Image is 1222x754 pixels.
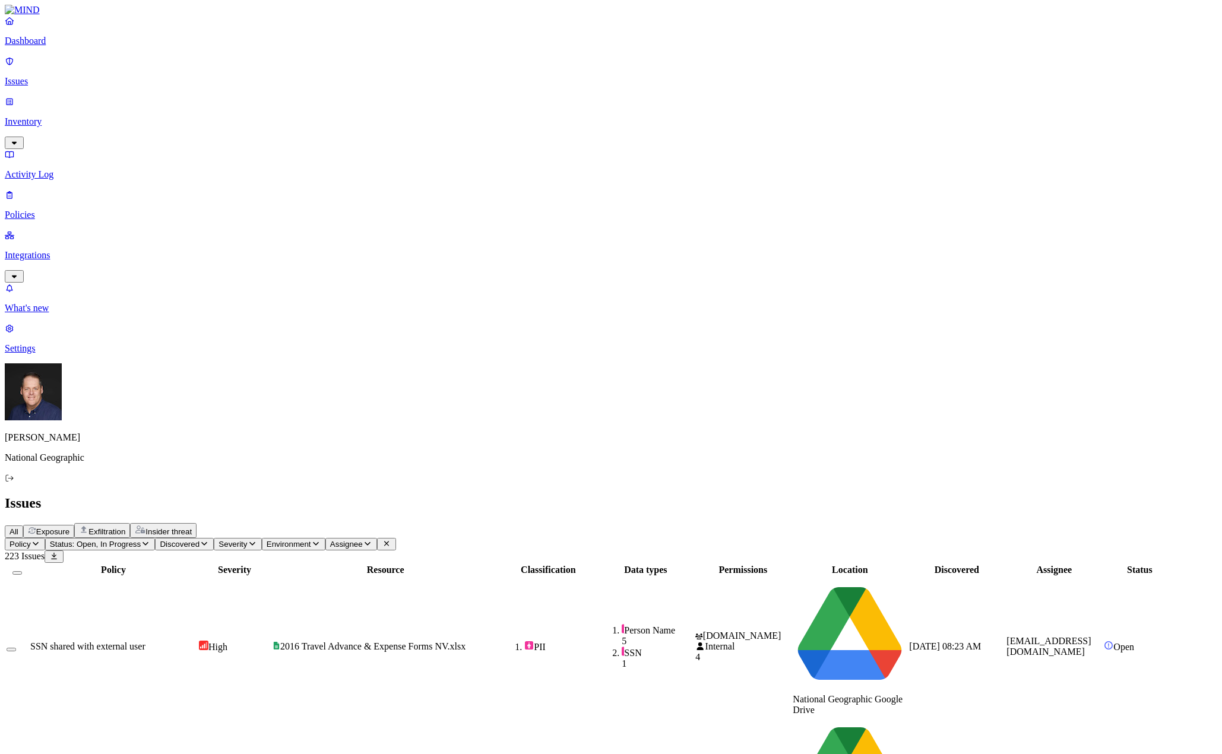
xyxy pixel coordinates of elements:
img: google-drive [793,578,907,692]
div: PII [524,641,596,652]
span: [EMAIL_ADDRESS][DOMAIN_NAME] [1006,636,1091,657]
div: Status [1104,565,1175,575]
img: pii-line [622,624,624,633]
span: National Geographic Google Drive [793,694,903,715]
img: google-sheets [273,642,280,650]
button: Select row [7,648,16,651]
span: SSN shared with external user [30,641,145,651]
p: Integrations [5,250,1217,261]
div: SSN [622,647,693,658]
a: MIND [5,5,1217,15]
span: All [10,527,18,536]
p: Settings [5,343,1217,354]
span: 223 Issues [5,551,45,561]
p: Issues [5,76,1217,87]
a: What's new [5,283,1217,313]
h2: Issues [5,495,1217,511]
div: Resource [273,565,498,575]
div: 5 [622,636,693,647]
a: Issues [5,56,1217,87]
div: Classification [501,565,596,575]
div: Internal [695,641,790,652]
span: Policy [10,540,31,549]
span: Exposure [36,527,69,536]
img: Mark DeCarlo [5,363,62,420]
div: Policy [30,565,197,575]
div: Permissions [695,565,790,575]
div: Data types [598,565,693,575]
div: Discovered [909,565,1004,575]
span: Exfiltration [88,527,125,536]
img: MIND [5,5,40,15]
img: pii-line [622,647,624,656]
span: Environment [267,540,311,549]
p: National Geographic [5,452,1217,463]
button: Select all [12,571,22,575]
a: Activity Log [5,149,1217,180]
p: What's new [5,303,1217,313]
span: Open [1113,642,1134,652]
p: Inventory [5,116,1217,127]
a: Settings [5,323,1217,354]
span: Insider threat [145,527,192,536]
span: Discovered [160,540,200,549]
a: Policies [5,189,1217,220]
span: 2016 Travel Advance & Expense Forms NV.xlsx [280,641,466,651]
div: Assignee [1006,565,1101,575]
p: Dashboard [5,36,1217,46]
a: Dashboard [5,15,1217,46]
div: 1 [622,658,693,669]
div: 4 [695,652,790,663]
p: [PERSON_NAME] [5,432,1217,443]
span: Severity [219,540,247,549]
p: Policies [5,210,1217,220]
div: [DOMAIN_NAME] [695,631,790,641]
img: severity-high [199,641,208,650]
span: Assignee [330,540,363,549]
span: Status: Open, In Progress [50,540,141,549]
span: High [208,642,227,652]
div: Severity [199,565,270,575]
p: Activity Log [5,169,1217,180]
div: Person Name [622,624,693,636]
a: Inventory [5,96,1217,147]
a: Integrations [5,230,1217,281]
img: pii [524,641,534,650]
span: [DATE] 08:23 AM [909,641,981,651]
img: status-open [1104,641,1113,650]
div: Location [793,565,907,575]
